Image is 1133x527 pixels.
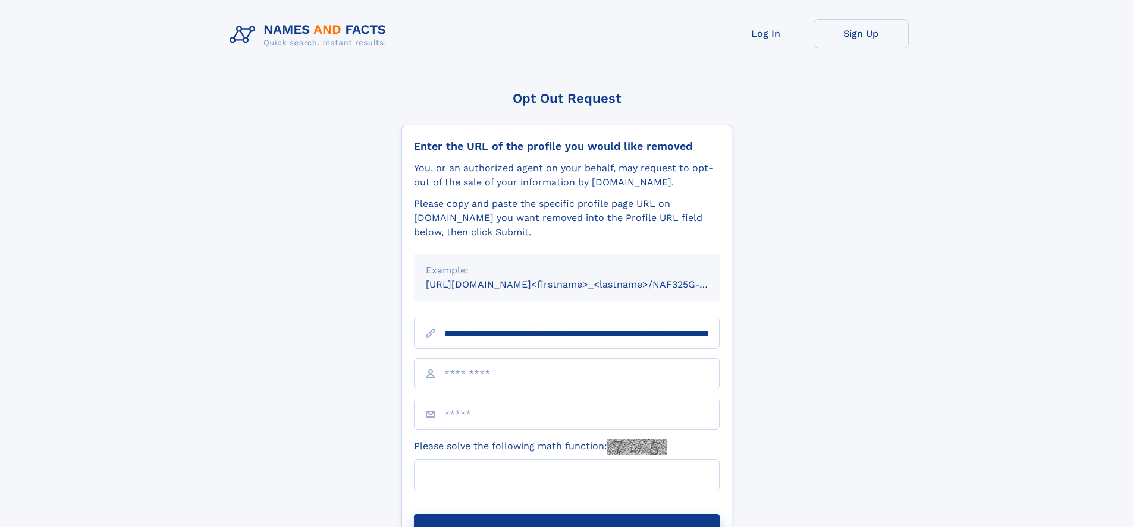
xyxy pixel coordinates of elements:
[718,19,814,48] a: Log In
[414,439,667,455] label: Please solve the following math function:
[414,197,720,239] div: Please copy and paste the specific profile page URL on [DOMAIN_NAME] you want removed into the Pr...
[426,263,708,277] div: Example:
[414,161,720,190] div: You, or an authorized agent on your behalf, may request to opt-out of the sale of your informatio...
[401,91,732,106] div: Opt Out Request
[814,19,909,48] a: Sign Up
[414,140,720,153] div: Enter the URL of the profile you would like removed
[426,279,742,290] small: [URL][DOMAIN_NAME]<firstname>_<lastname>/NAF325G-xxxxxxxx
[225,19,396,51] img: Logo Names and Facts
